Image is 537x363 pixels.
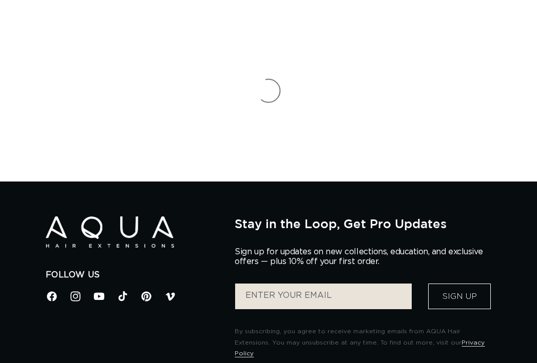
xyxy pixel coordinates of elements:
[428,284,491,309] button: Sign Up
[46,216,174,248] img: Aqua Hair Extensions
[46,270,220,280] h2: Follow Us
[235,326,491,359] p: By subscribing, you agree to receive marketing emails from AQUA Hair Extensions. You may unsubscr...
[235,284,412,309] input: ENTER YOUR EMAIL
[235,216,491,231] h2: Stay in the Loop, Get Pro Updates
[235,247,491,267] p: Sign up for updates on new collections, education, and exclusive offers — plus 10% off your first...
